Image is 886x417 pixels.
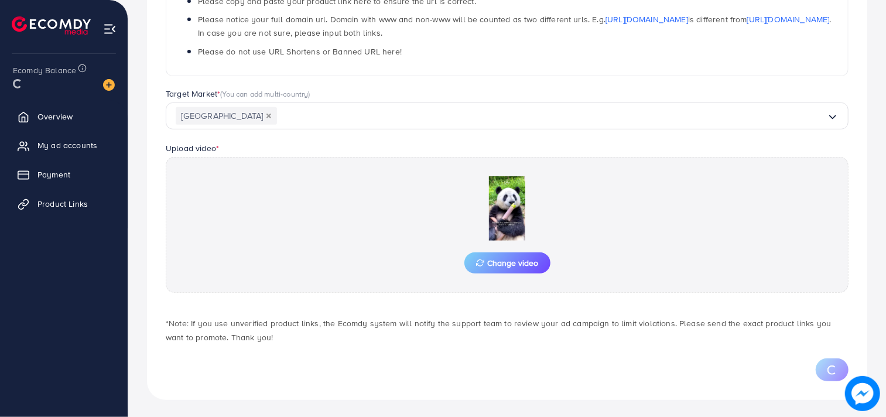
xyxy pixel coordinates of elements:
img: image [845,376,880,411]
img: image [103,79,115,91]
span: (You can add multi-country) [220,88,310,99]
a: My ad accounts [9,134,119,157]
a: [URL][DOMAIN_NAME] [606,13,688,25]
input: Search for option [277,107,827,125]
span: Product Links [37,198,88,210]
span: My ad accounts [37,139,97,151]
a: [URL][DOMAIN_NAME] [747,13,830,25]
span: [GEOGRAPHIC_DATA] [176,107,277,125]
label: Target Market [166,88,310,100]
button: Deselect Pakistan [266,113,272,119]
div: Search for option [166,102,849,130]
span: Overview [37,111,73,122]
span: Payment [37,169,70,180]
button: Change video [464,252,550,274]
span: Ecomdy Balance [13,64,76,76]
img: menu [103,22,117,36]
a: Product Links [9,192,119,216]
p: *Note: If you use unverified product links, the Ecomdy system will notify the support team to rev... [166,316,849,344]
img: logo [12,16,91,35]
span: Please do not use URL Shortens or Banned URL here! [198,46,402,57]
span: Please notice your full domain url. Domain with www and non-www will be counted as two different ... [198,13,832,39]
a: Overview [9,105,119,128]
label: Upload video [166,142,219,154]
img: Preview Image [449,176,566,241]
a: Payment [9,163,119,186]
span: Change video [476,259,539,267]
